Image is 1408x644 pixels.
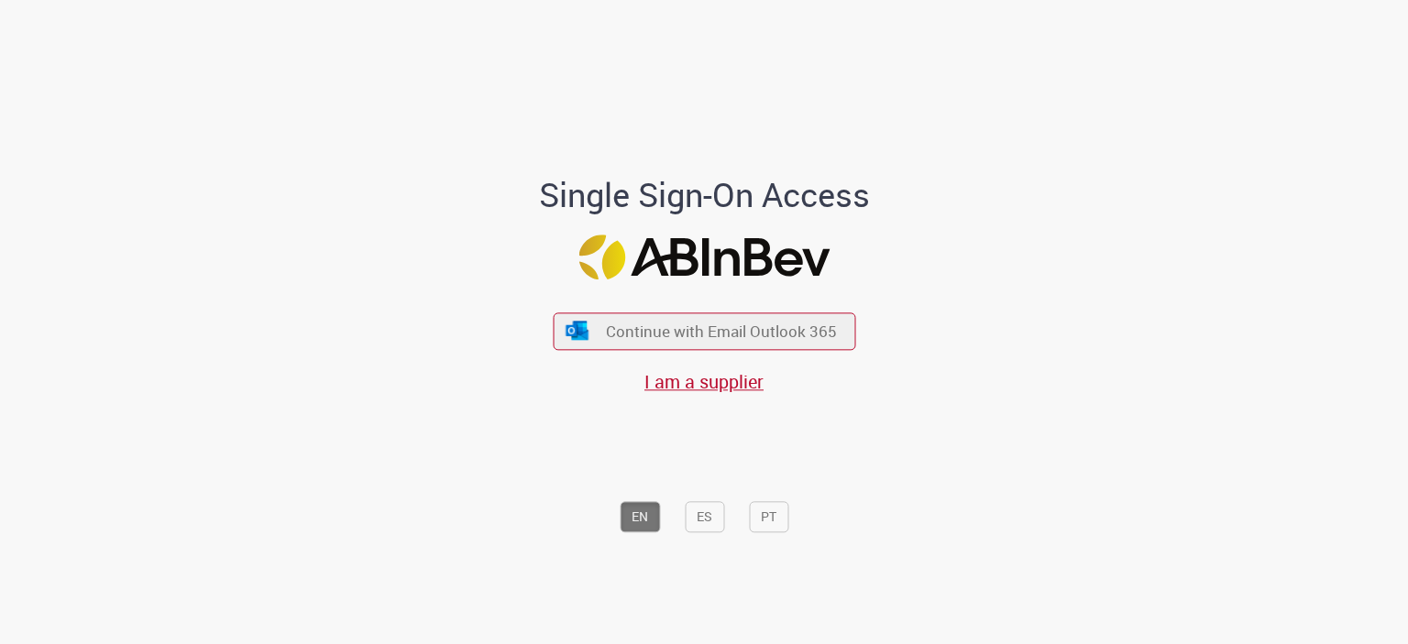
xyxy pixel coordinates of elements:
a: I am a supplier [644,369,764,394]
img: Logo ABInBev [578,235,830,280]
button: PT [749,502,788,533]
span: Continue with Email Outlook 365 [606,321,837,342]
img: ícone Azure/Microsoft 360 [565,321,590,340]
button: ES [685,502,724,533]
button: EN [620,502,660,533]
h1: Single Sign-On Access [450,177,959,213]
button: ícone Azure/Microsoft 360 Continue with Email Outlook 365 [553,312,855,350]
